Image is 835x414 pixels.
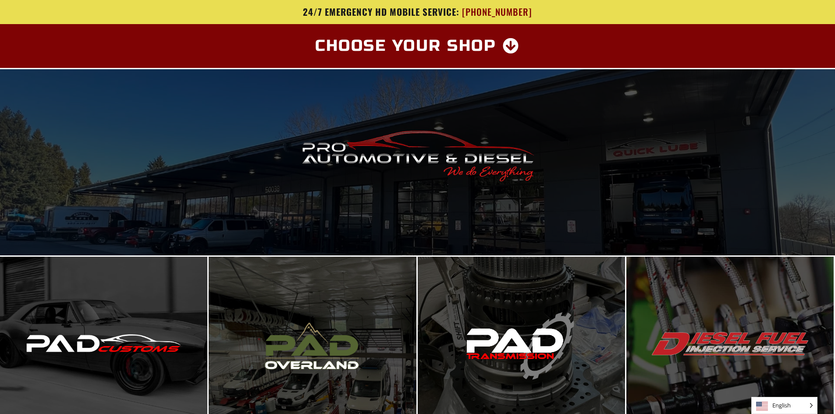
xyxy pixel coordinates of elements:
span: [PHONE_NUMBER] [462,7,532,18]
span: 24/7 Emergency HD Mobile Service: [303,5,459,18]
span: Choose Your Shop [315,38,496,54]
aside: Language selected: English [751,397,817,414]
a: 24/7 Emergency HD Mobile Service: [PHONE_NUMBER] [161,7,674,18]
a: Choose Your Shop [305,33,530,59]
span: English [752,397,817,414]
